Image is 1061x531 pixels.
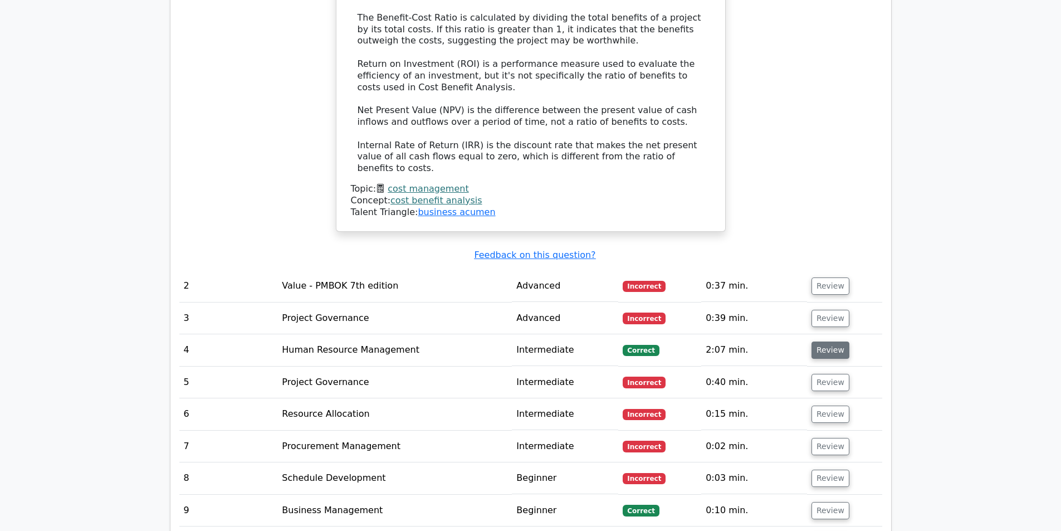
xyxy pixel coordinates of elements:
[701,462,807,494] td: 0:03 min.
[512,303,618,334] td: Advanced
[701,431,807,462] td: 0:02 min.
[512,431,618,462] td: Intermediate
[811,310,849,327] button: Review
[701,270,807,302] td: 0:37 min.
[277,462,512,494] td: Schedule Development
[474,250,595,260] a: Feedback on this question?
[701,495,807,527] td: 0:10 min.
[811,470,849,487] button: Review
[277,367,512,398] td: Project Governance
[277,495,512,527] td: Business Management
[623,345,659,356] span: Correct
[390,195,482,206] a: cost benefit analysis
[623,281,666,292] span: Incorrect
[512,270,618,302] td: Advanced
[512,398,618,430] td: Intermediate
[351,183,711,195] div: Topic:
[351,195,711,207] div: Concept:
[811,374,849,391] button: Review
[277,431,512,462] td: Procurement Management
[623,409,666,420] span: Incorrect
[179,334,278,366] td: 4
[277,398,512,430] td: Resource Allocation
[701,398,807,430] td: 0:15 min.
[701,303,807,334] td: 0:39 min.
[811,277,849,295] button: Review
[179,270,278,302] td: 2
[179,462,278,494] td: 8
[388,183,468,194] a: cost management
[418,207,495,217] a: business acumen
[701,367,807,398] td: 0:40 min.
[179,303,278,334] td: 3
[623,473,666,484] span: Incorrect
[811,342,849,359] button: Review
[179,431,278,462] td: 7
[512,495,618,527] td: Beginner
[623,377,666,388] span: Incorrect
[277,334,512,366] td: Human Resource Management
[179,495,278,527] td: 9
[623,505,659,516] span: Correct
[811,438,849,455] button: Review
[277,303,512,334] td: Project Governance
[179,398,278,430] td: 6
[179,367,278,398] td: 5
[623,313,666,324] span: Incorrect
[351,183,711,218] div: Talent Triangle:
[811,502,849,519] button: Review
[623,441,666,452] span: Incorrect
[512,462,618,494] td: Beginner
[701,334,807,366] td: 2:07 min.
[811,406,849,423] button: Review
[512,367,618,398] td: Intermediate
[512,334,618,366] td: Intermediate
[277,270,512,302] td: Value - PMBOK 7th edition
